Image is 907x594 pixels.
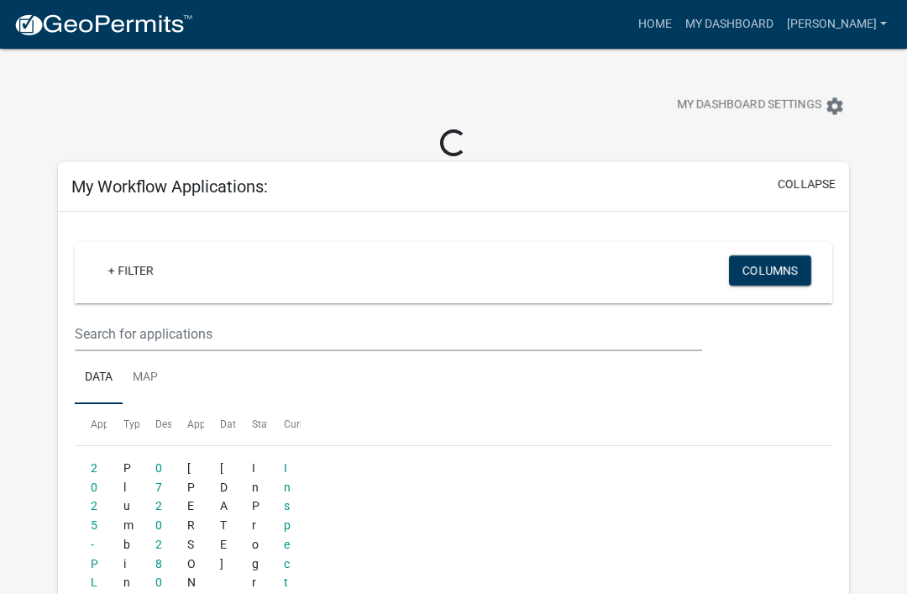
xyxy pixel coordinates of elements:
[780,8,894,40] a: [PERSON_NAME]
[75,317,702,351] input: Search for applications
[663,89,858,122] button: My Dashboard Settingssettings
[778,176,836,193] button: collapse
[204,404,236,444] datatable-header-cell: Date Created
[91,418,182,430] span: Application Number
[95,255,167,286] a: + Filter
[729,255,811,286] button: Columns
[679,8,780,40] a: My Dashboard
[187,418,231,430] span: Applicant
[677,96,821,116] span: My Dashboard Settings
[139,404,171,444] datatable-header-cell: Description
[171,404,203,444] datatable-header-cell: Applicant
[123,418,145,430] span: Type
[236,404,268,444] datatable-header-cell: Status
[71,176,268,197] h5: My Workflow Applications:
[284,418,354,430] span: Current Activity
[252,418,281,430] span: Status
[268,404,300,444] datatable-header-cell: Current Activity
[632,8,679,40] a: Home
[75,404,107,444] datatable-header-cell: Application Number
[155,418,207,430] span: Description
[220,461,228,570] span: 07/18/2025
[75,351,123,405] a: Data
[107,404,139,444] datatable-header-cell: Type
[825,96,845,116] i: settings
[123,351,168,405] a: Map
[220,418,279,430] span: Date Created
